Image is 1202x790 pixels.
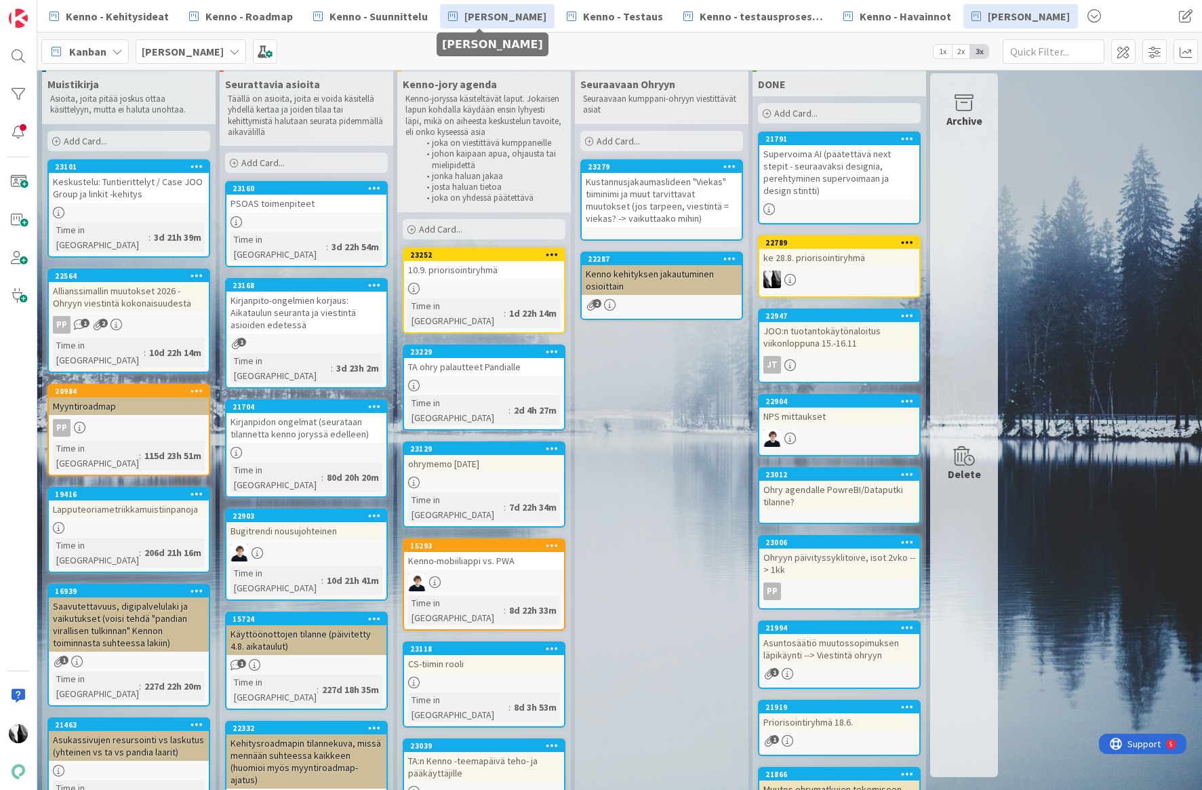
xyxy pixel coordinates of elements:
[758,700,921,756] a: 21919Priorisointiryhmä 18.6.
[403,344,565,431] a: 23229TA ohry palautteet PandialleTime in [GEOGRAPHIC_DATA]:2d 4h 27m
[410,741,564,751] div: 23039
[329,8,428,24] span: Kenno - Suunnittelu
[49,282,209,312] div: Allianssimallin muutokset 2026 - Ohryyn viestintä kokonaisuudesta
[28,2,62,18] span: Support
[49,270,209,312] div: 22564Allianssimallin muutokset 2026 - Ohryyn viestintä kokonaisuudesta
[226,722,386,789] div: 22332Kehitysroadmapin tilannekuva, missä mennään suhteessa kaikkeen (huomioi myös myyntiroadmap-a...
[321,573,323,588] span: :
[404,540,564,570] div: 15293Kenno-mobiiliappi vs. PWA
[963,4,1078,28] a: [PERSON_NAME]
[988,8,1070,24] span: [PERSON_NAME]
[404,455,564,473] div: ohrymemo [DATE]
[759,249,919,266] div: ke 28.8. priorisointiryhmä
[53,316,71,334] div: PP
[759,237,919,266] div: 22789ke 28.8. priorisointiryhmä
[226,613,386,655] div: 15724Käyttöönottojen tilanne (päivitetty 4.8. aikataulut)
[225,181,388,267] a: 23160PSOAS toimenpiteetTime in [GEOGRAPHIC_DATA]:3d 22h 54m
[49,397,209,415] div: Myyntiroadmap
[55,387,209,396] div: 20984
[759,701,919,731] div: 21919Priorisointiryhmä 18.6.
[408,492,504,522] div: Time in [GEOGRAPHIC_DATA]
[700,8,823,24] span: Kenno - testausprosessi/Featureflagit
[226,522,386,540] div: Bugitrendi nousujohteinen
[408,574,426,591] img: MT
[226,195,386,212] div: PSOAS toimenpiteet
[763,356,781,374] div: JT
[9,9,28,28] img: Visit kanbanzone.com
[226,613,386,625] div: 15724
[405,94,563,138] p: Kenno-joryssa käsiteltävät laput. Jokaisen lapun kohdalla käydään ensin lyhyesti läpi, mikä on ai...
[559,4,671,28] a: Kenno - Testaus
[49,161,209,173] div: 23101
[408,692,508,722] div: Time in [GEOGRAPHIC_DATA]
[404,261,564,279] div: 10.9. priorisointiryhmä
[403,77,497,91] span: Kenno-jory agenda
[231,675,317,705] div: Time in [GEOGRAPHIC_DATA]
[759,145,919,199] div: Supervoima AI (päätettävä next stepit - seuraavaksi designia, perehtyminen supervoimaan ja design...
[759,469,919,511] div: 23012Ohry agendalle PowreBI/Dataputki tilanne?
[759,310,919,322] div: 22947
[226,401,386,443] div: 21704Kirjanpidon ongelmat (seurataan tilannetta kenno joryssä edelleen)
[237,659,246,668] span: 1
[9,724,28,743] img: KV
[142,45,224,58] b: [PERSON_NAME]
[759,701,919,713] div: 21919
[404,574,564,591] div: MT
[675,4,831,28] a: Kenno - testausprosessi/Featureflagit
[55,490,209,499] div: 19416
[582,161,742,227] div: 23279Kustannusjakaumaslideen "Viekas" tiiminimi ja muut tarvittavat muutokset (jos tarpeen, viest...
[504,500,506,515] span: :
[408,298,504,328] div: Time in [GEOGRAPHIC_DATA]
[506,306,560,321] div: 1d 22h 14m
[226,625,386,655] div: Käyttöönottojen tilanne (päivitetty 4.8. aikataulut)
[419,182,563,193] li: josta haluan tietoa
[506,603,560,618] div: 8d 22h 33m
[404,443,564,473] div: 23129ohrymemo [DATE]
[226,182,386,212] div: 23160PSOAS toimenpiteet
[404,346,564,358] div: 23229
[860,8,951,24] span: Kenno - Havainnot
[758,467,921,524] a: 23012Ohry agendalle PowreBI/Dataputki tilanne?
[49,173,209,203] div: Keskustelu: Tuntierittelyt / Case JOO Group ja linkit -kehitys
[319,682,382,697] div: 227d 18h 35m
[759,310,919,352] div: 22947JOO:n tuotantokäytönaloitus viikonloppuna 15.-16.11
[226,734,386,789] div: Kehitysroadmapin tilannekuva, missä mennään suhteessa kaikkeen (huomioi myös myyntiroadmap-ajatus)
[765,397,919,406] div: 22904
[759,481,919,511] div: Ohry agendalle PowreBI/Dataputki tilanne?
[50,94,207,116] p: Asioita, joita pitää joskus ottaa käsittelyyn, mutta ei haluta unohtaa.
[758,620,921,689] a: 21994Asuntosäätiö muutossopimuksen läpikäynti --> Viestintä ohryyn
[66,8,169,24] span: Kenno - Kehitysideat
[226,510,386,540] div: 22903Bugitrendi nousujohteinen
[231,232,326,262] div: Time in [GEOGRAPHIC_DATA]
[225,509,388,601] a: 22903Bugitrendi nousujohteinenMTTime in [GEOGRAPHIC_DATA]:10d 21h 41m
[758,394,921,456] a: 22904NPS mittauksetMT
[226,401,386,413] div: 21704
[759,634,919,664] div: Asuntosäätiö muutossopimuksen läpikäynti --> Viestintä ohryyn
[49,270,209,282] div: 22564
[404,643,564,655] div: 23118
[141,545,205,560] div: 206d 21h 16m
[49,316,209,334] div: PP
[759,356,919,374] div: JT
[403,248,565,334] a: 2325210.9. priorisointiryhmäTime in [GEOGRAPHIC_DATA]:1d 22h 14m
[226,544,386,561] div: MT
[404,552,564,570] div: Kenno-mobiiliappi vs. PWA
[64,135,107,147] span: Add Card...
[588,162,742,172] div: 23279
[510,403,560,418] div: 2d 4h 27m
[508,403,510,418] span: :
[81,319,89,328] span: 1
[53,671,139,701] div: Time in [GEOGRAPHIC_DATA]
[758,132,921,224] a: 21791Supervoima AI (päätettävä next stepit - seuraavaksi designia, perehtyminen supervoimaan ja d...
[765,538,919,547] div: 23006
[765,703,919,712] div: 21919
[759,408,919,425] div: NPS mittaukset
[765,134,919,144] div: 21791
[588,254,742,264] div: 22287
[580,252,743,320] a: 22287Kenno kehityksen jakautuminen osioittain
[9,762,28,781] img: avatar
[404,540,564,552] div: 15293
[226,279,386,334] div: 23168Kirjanpito-ongelmien korjaus: Aikataulun seuranta ja viestintä asioiden edetessä
[47,159,210,258] a: 23101Keskustelu: Tuntierittelyt / Case JOO Group ja linkit -kehitysTime in [GEOGRAPHIC_DATA]:3d 2...
[763,271,781,288] img: KV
